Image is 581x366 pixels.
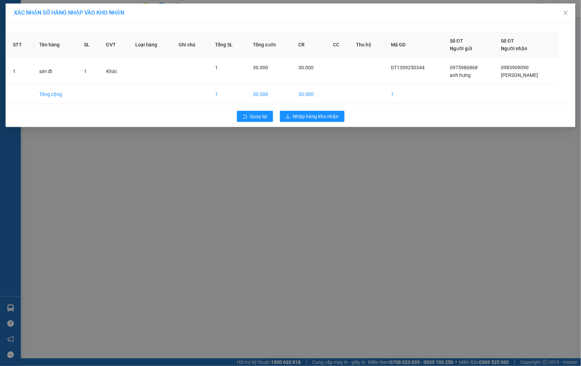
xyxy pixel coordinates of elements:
td: Khác [101,58,130,85]
th: SL [78,32,100,58]
th: Mã GD [385,32,444,58]
th: CC [327,32,350,58]
td: sim đt [34,58,78,85]
span: Chuyển phát nhanh: [GEOGRAPHIC_DATA] - [GEOGRAPHIC_DATA] [10,30,70,54]
span: 30.000 [298,65,314,70]
th: Loại hàng [130,32,173,58]
td: 1 [7,58,34,85]
th: CR [293,32,327,58]
td: 1 [210,85,247,104]
span: Người nhận [501,46,528,51]
button: Close [556,3,575,23]
span: 1 [215,65,218,70]
th: Thu hộ [350,32,385,58]
th: Ghi chú [173,32,210,58]
th: Tổng SL [210,32,247,58]
span: Nhập hàng kho nhận [293,113,339,120]
td: 30.000 [293,85,327,104]
span: close [563,10,569,16]
span: download [285,114,290,119]
th: Tên hàng [34,32,78,58]
span: Số ĐT [501,38,514,44]
span: Số ĐT [450,38,463,44]
span: 0975986868 [450,65,478,70]
th: ĐVT [101,32,130,58]
td: Tổng cộng [34,85,78,104]
th: Tổng cước [248,32,293,58]
span: 1 [84,69,87,74]
button: downloadNhập hàng kho nhận [280,111,344,122]
strong: CÔNG TY TNHH DỊCH VỤ DU LỊCH THỜI ĐẠI [12,6,68,28]
span: LH1309250348 [72,46,114,54]
td: 1 [385,85,444,104]
td: 30.000 [248,85,293,104]
span: 30.000 [253,65,268,70]
button: rollbackQuay lại [237,111,273,122]
span: Quay lại [250,113,267,120]
span: [PERSON_NAME] [501,72,538,78]
span: Người gửi [450,46,472,51]
th: STT [7,32,34,58]
span: DT1309250344 [391,65,425,70]
span: rollback [242,114,247,119]
span: anh hưng [450,72,471,78]
span: XÁC NHẬN SỐ HÀNG NHẬP VÀO KHO NHẬN [14,9,124,16]
img: logo [3,25,8,60]
span: 0983909090 [501,65,529,70]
